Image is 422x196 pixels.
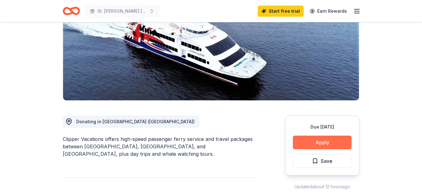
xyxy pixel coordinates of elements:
button: St. [PERSON_NAME] [DEMOGRAPHIC_DATA] Academy Annual Auction [85,5,159,17]
a: Earn Rewards [306,6,351,17]
a: Home [63,4,80,18]
span: Save [321,157,332,165]
div: Due [DATE] [293,123,352,131]
span: Donating in [GEOGRAPHIC_DATA] ([GEOGRAPHIC_DATA]) [76,119,195,124]
button: Apply [293,136,352,149]
a: Start free trial [258,6,304,17]
div: Updated about 12 hours ago [285,183,359,190]
div: Clipper Vacations offers high-speed passenger ferry service and travel packages between [GEOGRAPH... [63,135,255,158]
span: St. [PERSON_NAME] [DEMOGRAPHIC_DATA] Academy Annual Auction [97,7,147,15]
button: Save [293,154,352,168]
